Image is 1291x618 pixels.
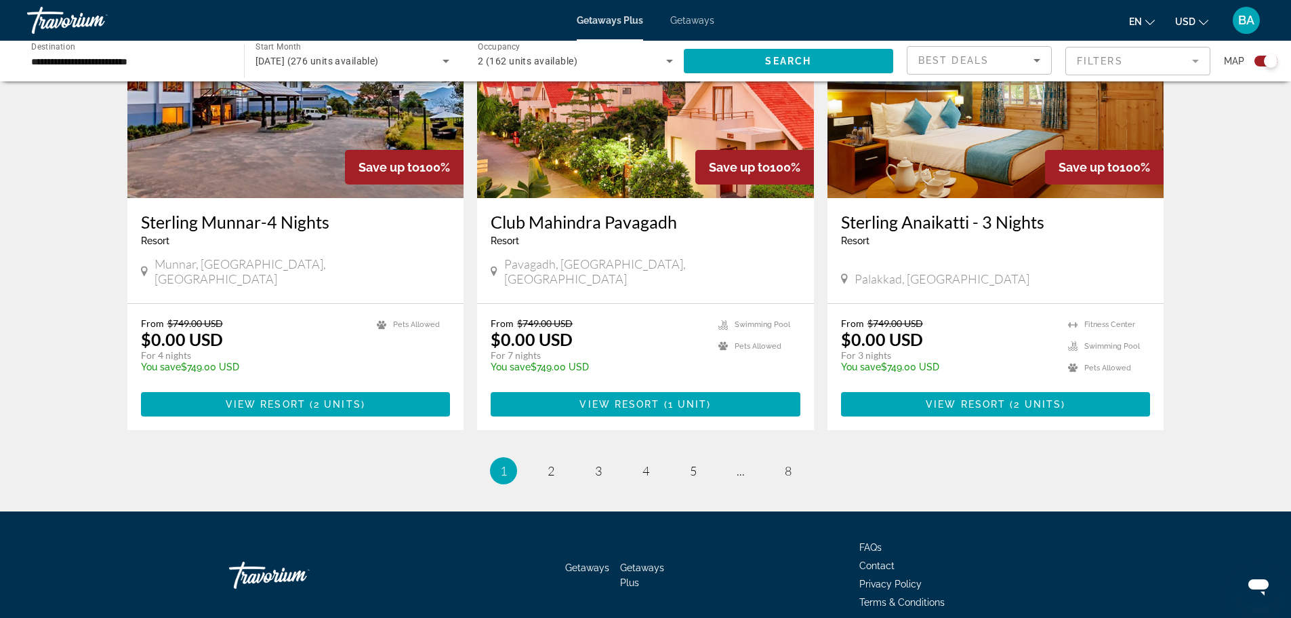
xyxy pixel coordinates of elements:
[1084,342,1140,351] span: Swimming Pool
[668,399,708,410] span: 1 unit
[491,392,800,417] button: View Resort(1 unit)
[765,56,811,66] span: Search
[491,349,705,362] p: For 7 nights
[841,362,881,372] span: You save
[867,317,923,329] span: $749.00 USD
[1129,12,1155,31] button: Change language
[358,160,419,174] span: Save up to
[141,349,364,362] p: For 4 nights
[167,317,223,329] span: $749.00 USD
[660,399,712,410] span: ( )
[918,52,1040,69] mat-select: Sort by
[1045,150,1164,185] div: 100%
[1059,160,1120,174] span: Save up to
[141,362,364,372] p: $749.00 USD
[393,320,440,329] span: Pets Allowed
[684,49,894,73] button: Search
[306,399,365,410] span: ( )
[500,463,507,478] span: 1
[491,362,531,372] span: You save
[1006,399,1065,410] span: ( )
[1175,16,1195,27] span: USD
[478,56,577,66] span: 2 (162 units available)
[478,42,520,52] span: Occupancy
[841,212,1151,232] a: Sterling Anaikatti - 3 Nights
[491,212,800,232] a: Club Mahindra Pavagadh
[642,463,649,478] span: 4
[255,56,379,66] span: [DATE] (276 units available)
[841,362,1055,372] p: $749.00 USD
[565,562,609,573] a: Getaways
[620,562,664,588] a: Getaways Plus
[859,542,882,553] a: FAQs
[1175,12,1208,31] button: Change currency
[141,212,451,232] a: Sterling Munnar-4 Nights
[859,579,922,590] a: Privacy Policy
[548,463,554,478] span: 2
[695,150,814,185] div: 100%
[841,317,864,329] span: From
[841,349,1055,362] p: For 3 nights
[517,317,573,329] span: $749.00 USD
[595,463,602,478] span: 3
[918,55,989,66] span: Best Deals
[345,150,464,185] div: 100%
[735,320,790,329] span: Swimming Pool
[1129,16,1142,27] span: en
[785,463,792,478] span: 8
[27,3,163,38] a: Travorium
[841,329,923,349] p: $0.00 USD
[737,463,745,478] span: ...
[1065,46,1210,76] button: Filter
[841,392,1151,417] button: View Resort(2 units)
[141,235,169,246] span: Resort
[491,362,705,372] p: $749.00 USD
[141,362,181,372] span: You save
[1237,564,1280,607] iframe: Button to launch messaging window
[855,271,1029,286] span: Palakkad, [GEOGRAPHIC_DATA]
[491,317,514,329] span: From
[579,399,659,410] span: View Resort
[491,329,573,349] p: $0.00 USD
[841,235,869,246] span: Resort
[255,42,301,52] span: Start Month
[1224,52,1244,71] span: Map
[229,555,365,596] a: Travorium
[859,597,945,608] a: Terms & Conditions
[1084,364,1131,372] span: Pets Allowed
[1014,399,1061,410] span: 2 units
[226,399,306,410] span: View Resort
[709,160,770,174] span: Save up to
[491,235,519,246] span: Resort
[859,560,895,571] a: Contact
[1238,14,1254,27] span: BA
[1229,6,1264,35] button: User Menu
[735,342,781,351] span: Pets Allowed
[926,399,1006,410] span: View Resort
[577,15,643,26] a: Getaways Plus
[1084,320,1135,329] span: Fitness Center
[314,399,361,410] span: 2 units
[155,256,451,286] span: Munnar, [GEOGRAPHIC_DATA], [GEOGRAPHIC_DATA]
[127,457,1164,484] nav: Pagination
[141,392,451,417] button: View Resort(2 units)
[690,463,697,478] span: 5
[670,15,714,26] a: Getaways
[31,41,75,51] span: Destination
[141,317,164,329] span: From
[141,329,223,349] p: $0.00 USD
